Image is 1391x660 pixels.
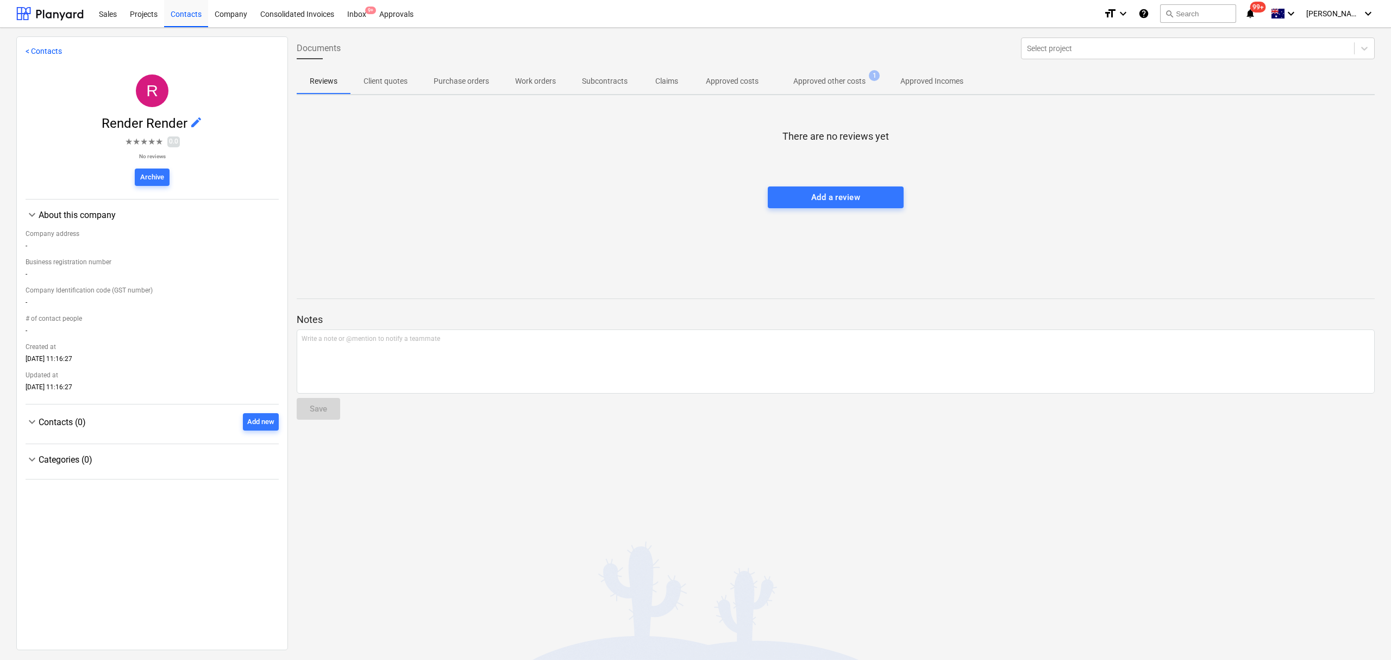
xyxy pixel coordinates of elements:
p: Approved other costs [793,76,866,87]
span: 99+ [1250,2,1266,13]
span: edit [190,116,203,129]
span: Contacts (0) [39,417,86,427]
span: keyboard_arrow_down [26,453,39,466]
div: About this company [39,210,279,220]
span: R [146,82,158,99]
span: 1 [869,70,880,81]
button: Search [1160,4,1236,23]
div: Business registration number [26,254,279,270]
div: Add a review [811,190,860,204]
button: Add new [243,413,279,431]
div: Created at [26,339,279,355]
span: ★ [125,135,133,148]
div: About this company [26,208,279,221]
span: keyboard_arrow_down [26,415,39,428]
div: Categories (0) [26,466,279,470]
p: Approved costs [706,76,759,87]
p: There are no reviews yet [782,130,889,143]
p: No reviews [125,153,180,160]
p: Work orders [515,76,556,87]
div: Contacts (0)Add new [26,413,279,431]
div: Company Identification code (GST number) [26,282,279,298]
p: Claims [654,76,680,87]
div: - [26,327,279,339]
span: ★ [148,135,155,148]
span: 0.0 [167,136,180,147]
div: Categories (0) [26,453,279,466]
div: Render [136,74,168,107]
span: ★ [133,135,140,148]
i: keyboard_arrow_down [1362,7,1375,20]
span: Documents [297,42,341,55]
button: Add a review [768,186,904,208]
span: keyboard_arrow_down [26,208,39,221]
i: keyboard_arrow_down [1285,7,1298,20]
div: Contacts (0)Add new [26,431,279,435]
span: ★ [155,135,163,148]
i: Knowledge base [1138,7,1149,20]
div: - [26,242,279,254]
div: Company address [26,226,279,242]
span: 9+ [365,7,376,14]
div: [DATE] 11:16:27 [26,355,279,367]
a: < Contacts [26,47,62,55]
div: Updated at [26,367,279,383]
i: notifications [1245,7,1256,20]
i: format_size [1104,7,1117,20]
p: Notes [297,313,1375,326]
span: [PERSON_NAME] [1306,9,1361,18]
p: Purchase orders [434,76,489,87]
div: [DATE] 11:16:27 [26,383,279,395]
div: Archive [140,171,164,184]
div: # of contact people [26,310,279,327]
span: ★ [140,135,148,148]
div: - [26,270,279,282]
p: Reviews [310,76,337,87]
div: Add new [247,416,274,428]
div: Categories (0) [39,454,279,465]
div: About this company [26,221,279,395]
span: Render Render [102,116,190,131]
div: - [26,298,279,310]
p: Client quotes [364,76,408,87]
span: search [1165,9,1174,18]
i: keyboard_arrow_down [1117,7,1130,20]
p: Subcontracts [582,76,628,87]
p: Approved Incomes [900,76,963,87]
button: Archive [135,169,170,186]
